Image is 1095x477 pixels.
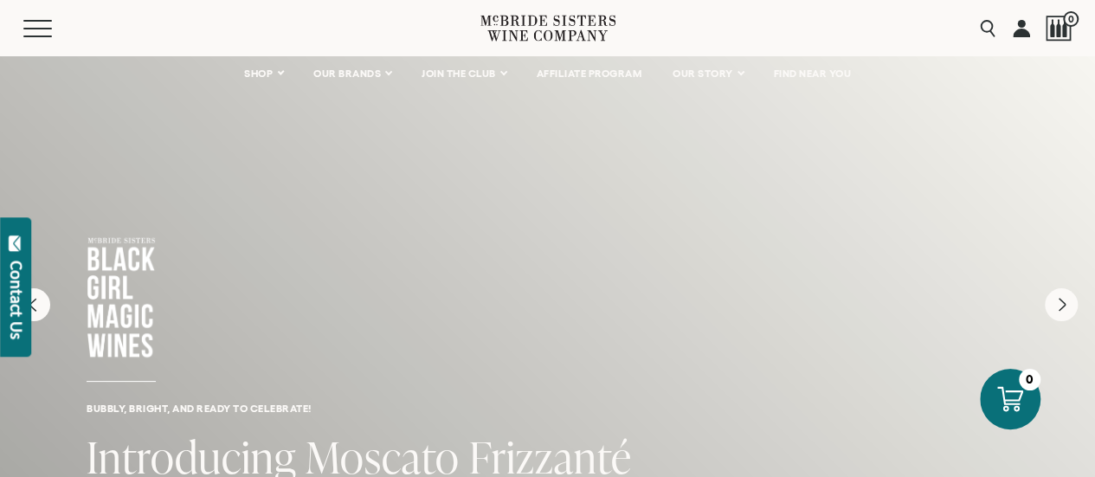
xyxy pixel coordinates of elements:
[23,20,86,37] button: Mobile Menu Trigger
[774,68,852,80] span: FIND NEAR YOU
[525,56,654,91] a: AFFILIATE PROGRAM
[233,56,293,91] a: SHOP
[8,261,25,339] div: Contact Us
[1019,369,1040,390] div: 0
[422,68,496,80] span: JOIN THE CLUB
[661,56,754,91] a: OUR STORY
[244,68,274,80] span: SHOP
[87,403,1008,414] h6: Bubbly, bright, and ready to celebrate!
[1045,288,1078,321] button: Next
[17,288,50,321] button: Previous
[537,68,642,80] span: AFFILIATE PROGRAM
[313,68,381,80] span: OUR BRANDS
[763,56,863,91] a: FIND NEAR YOU
[1063,11,1079,27] span: 0
[410,56,517,91] a: JOIN THE CLUB
[302,56,402,91] a: OUR BRANDS
[673,68,733,80] span: OUR STORY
